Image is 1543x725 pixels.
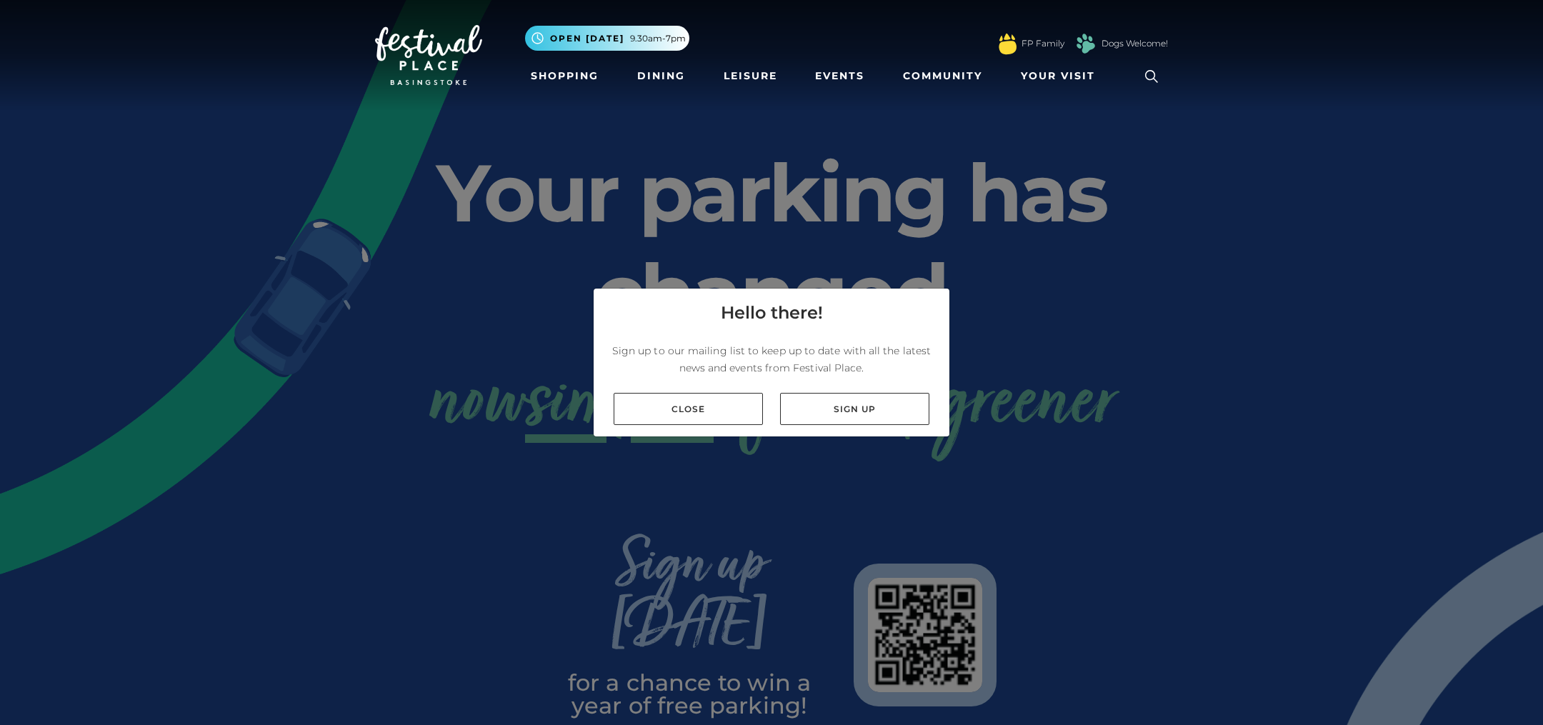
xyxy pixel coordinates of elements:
[375,25,482,85] img: Festival Place Logo
[631,63,691,89] a: Dining
[1102,37,1168,50] a: Dogs Welcome!
[550,32,624,45] span: Open [DATE]
[780,393,929,425] a: Sign up
[718,63,783,89] a: Leisure
[897,63,988,89] a: Community
[1022,37,1064,50] a: FP Family
[630,32,686,45] span: 9.30am-7pm
[605,342,938,376] p: Sign up to our mailing list to keep up to date with all the latest news and events from Festival ...
[525,26,689,51] button: Open [DATE] 9.30am-7pm
[809,63,870,89] a: Events
[1015,63,1108,89] a: Your Visit
[721,300,823,326] h4: Hello there!
[1021,69,1095,84] span: Your Visit
[525,63,604,89] a: Shopping
[614,393,763,425] a: Close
